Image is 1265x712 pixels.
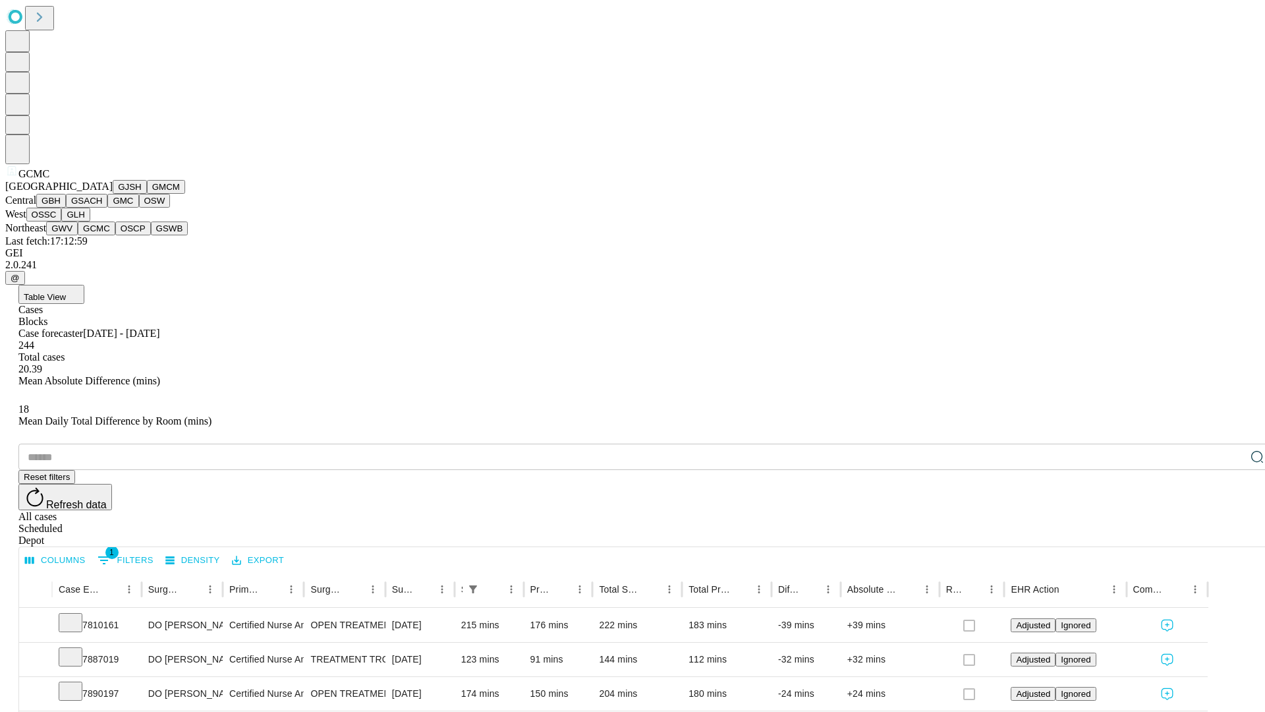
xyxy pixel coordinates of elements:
[847,677,933,711] div: +24 mins
[778,677,834,711] div: -24 mins
[345,580,364,599] button: Sort
[113,180,147,194] button: GJSH
[59,608,135,642] div: 7810161
[24,472,70,482] span: Reset filters
[5,259,1260,271] div: 2.0.241
[94,550,157,571] button: Show filters
[1061,689,1090,699] span: Ignored
[778,608,834,642] div: -39 mins
[1011,618,1055,632] button: Adjusted
[229,608,297,642] div: Certified Nurse Anesthetist
[148,677,216,711] div: DO [PERSON_NAME]
[1011,687,1055,701] button: Adjusted
[148,584,181,595] div: Surgeon Name
[115,222,151,235] button: OSCP
[147,180,185,194] button: GMCM
[183,580,201,599] button: Sort
[819,580,837,599] button: Menu
[151,222,188,235] button: GSWB
[847,608,933,642] div: +39 mins
[689,643,765,676] div: 112 mins
[26,649,45,672] button: Expand
[1011,653,1055,667] button: Adjusted
[433,580,451,599] button: Menu
[5,235,88,247] span: Last fetch: 17:12:59
[778,584,799,595] div: Difference
[18,415,211,427] span: Mean Daily Total Difference by Room (mins)
[1016,620,1050,630] span: Adjusted
[5,247,1260,259] div: GEI
[18,403,29,415] span: 18
[310,643,378,676] div: TREATMENT TROCHANTERIC [MEDICAL_DATA] FRACTURE INTERMEDULLARY ROD
[778,643,834,676] div: -32 mins
[18,168,49,179] span: GCMC
[18,470,75,484] button: Reset filters
[530,584,551,595] div: Predicted In Room Duration
[571,580,589,599] button: Menu
[1061,580,1079,599] button: Sort
[18,363,42,374] span: 20.39
[964,580,982,599] button: Sort
[11,273,20,283] span: @
[26,208,62,222] button: OSSC
[107,194,138,208] button: GMC
[83,328,159,339] span: [DATE] - [DATE]
[310,677,378,711] div: OPEN TREATMENT PROXIMAL [MEDICAL_DATA] UNICONDYLAR
[201,580,219,599] button: Menu
[5,271,25,285] button: @
[414,580,433,599] button: Sort
[26,683,45,706] button: Expand
[22,550,89,571] button: Select columns
[66,194,107,208] button: GSACH
[461,608,517,642] div: 215 mins
[899,580,918,599] button: Sort
[1186,580,1204,599] button: Menu
[689,677,765,711] div: 180 mins
[599,677,675,711] div: 204 mins
[148,643,216,676] div: DO [PERSON_NAME]
[36,194,66,208] button: GBH
[461,643,517,676] div: 123 mins
[1061,620,1090,630] span: Ignored
[120,580,138,599] button: Menu
[59,677,135,711] div: 7890197
[599,643,675,676] div: 144 mins
[18,375,160,386] span: Mean Absolute Difference (mins)
[689,608,765,642] div: 183 mins
[162,550,223,571] button: Density
[392,584,413,595] div: Surgery Date
[750,580,768,599] button: Menu
[229,677,297,711] div: Certified Nurse Anesthetist
[1011,584,1059,595] div: EHR Action
[392,677,448,711] div: [DATE]
[282,580,300,599] button: Menu
[59,643,135,676] div: 7887019
[148,608,216,642] div: DO [PERSON_NAME]
[660,580,679,599] button: Menu
[364,580,382,599] button: Menu
[1167,580,1186,599] button: Sort
[46,499,107,510] span: Refresh data
[689,584,730,595] div: Total Predicted Duration
[18,340,34,351] span: 244
[599,584,640,595] div: Total Scheduled Duration
[464,580,482,599] div: 1 active filter
[1016,655,1050,665] span: Adjusted
[552,580,571,599] button: Sort
[599,608,675,642] div: 222 mins
[101,580,120,599] button: Sort
[1016,689,1050,699] span: Adjusted
[946,584,963,595] div: Resolved in EHR
[1105,580,1123,599] button: Menu
[18,351,65,363] span: Total cases
[918,580,936,599] button: Menu
[310,584,343,595] div: Surgery Name
[105,546,119,559] span: 1
[1061,655,1090,665] span: Ignored
[847,584,898,595] div: Absolute Difference
[1055,687,1096,701] button: Ignored
[5,181,113,192] span: [GEOGRAPHIC_DATA]
[530,677,586,711] div: 150 mins
[502,580,520,599] button: Menu
[982,580,1001,599] button: Menu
